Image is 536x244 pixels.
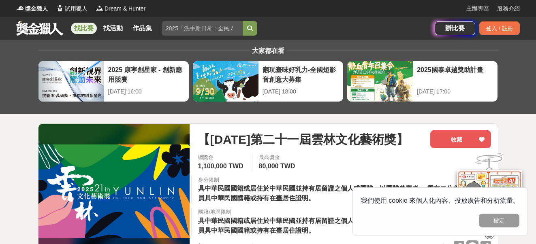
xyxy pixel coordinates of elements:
div: 登入 / 註冊 [479,21,520,35]
a: 辦比賽 [435,21,475,35]
button: 確定 [479,214,519,227]
div: [DATE] 16:00 [108,87,185,96]
button: 收藏 [430,130,491,148]
div: 翻玩臺味好乳力-全國短影音創意大募集 [263,65,339,83]
img: Logo [96,4,104,12]
div: 2025國泰卓越獎助計畫 [417,65,493,83]
a: 服務介紹 [497,4,520,13]
span: 總獎金 [198,153,245,161]
span: 最高獎金 [259,153,297,161]
div: 身分限制 [198,176,491,184]
span: 1,100,000 TWD [198,163,243,170]
a: 找活動 [100,23,126,34]
a: 2025 康寧創星家 - 創新應用競賽[DATE] 16:00 [38,61,189,102]
a: Logo獎金獵人 [16,4,48,13]
span: Dream & Hunter [105,4,145,13]
span: 具中華民國國籍或居住於中華民國並持有居留證之個人或團體，以團體參賽者， 需有二分之一以上成員具中華民國國籍或持有在臺居住證明。 [198,185,485,202]
img: d2146d9a-e6f6-4337-9592-8cefde37ba6b.png [457,170,522,224]
a: 找比賽 [71,23,97,34]
img: Logo [16,4,24,12]
span: 具中華民國國籍或居住於中華民國並持有居留證之個人或團體，以團體參賽者， 需有二分之一以上成員具中華民國國籍或持有在臺居住證明。 [198,217,485,234]
img: Cover Image [38,144,190,238]
span: 獎金獵人 [25,4,48,13]
input: 2025「洗手新日常：全民 ALL IN」洗手歌全台徵選 [162,21,243,36]
span: 大家都在看 [250,47,286,54]
span: 試用獵人 [65,4,88,13]
div: [DATE] 18:00 [263,87,339,96]
span: 【[DATE]第二十一屆雲林文化藝術獎】 [198,130,408,149]
a: LogoDream & Hunter [96,4,145,13]
div: 國籍/地區限制 [198,208,491,216]
a: Logo試用獵人 [56,4,88,13]
div: [DATE] 17:00 [417,87,493,96]
a: 2025國泰卓越獎助計畫[DATE] 17:00 [347,61,498,102]
a: 翻玩臺味好乳力-全國短影音創意大募集[DATE] 18:00 [192,61,344,102]
div: 2025 康寧創星家 - 創新應用競賽 [108,65,185,83]
img: Logo [56,4,64,12]
span: 我們使用 cookie 來個人化內容、投放廣告和分析流量。 [361,197,519,204]
a: 作品集 [129,23,155,34]
a: 主辦專區 [466,4,489,13]
span: 80,000 TWD [259,163,295,170]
